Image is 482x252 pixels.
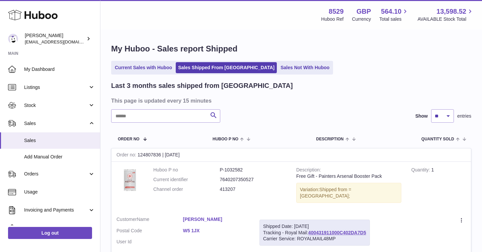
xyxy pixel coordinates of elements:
[111,97,470,104] h3: This page is updated every 15 minutes
[24,225,95,231] span: Cases
[263,236,366,242] div: Carrier Service: ROYALMAIL48MP
[111,148,471,162] div: 124807836 | [DATE]
[220,186,287,193] dd: 413207
[379,16,409,22] span: Total sales
[111,43,471,54] h1: My Huboo - Sales report Shipped
[220,167,287,173] dd: P-1032582
[25,39,98,44] span: [EMAIL_ADDRESS][DOMAIN_NAME]
[24,84,88,91] span: Listings
[116,239,183,245] dt: User Id
[296,183,401,203] div: Variation:
[213,137,238,141] span: Huboo P no
[321,16,344,22] div: Huboo Ref
[112,62,174,73] a: Current Sales with Huboo
[24,189,95,195] span: Usage
[116,228,183,236] dt: Postal Code
[259,220,370,246] div: Tracking - Royal Mail:
[356,7,371,16] strong: GBP
[417,16,474,22] span: AVAILABLE Stock Total
[417,7,474,22] a: 13,598.52 AVAILABLE Stock Total
[25,32,85,45] div: [PERSON_NAME]
[436,7,466,16] span: 13,598.52
[308,230,366,235] a: 400431911000C402DA7D5
[457,113,471,119] span: entries
[415,113,428,119] label: Show
[329,7,344,16] strong: 8529
[220,176,287,183] dd: 7640207350527
[153,167,220,173] dt: Huboo P no
[183,228,250,234] a: W5 1JX
[24,207,88,213] span: Invoicing and Payments
[116,216,183,224] dt: Name
[24,120,88,127] span: Sales
[116,152,138,159] strong: Order no
[24,66,95,73] span: My Dashboard
[176,62,277,73] a: Sales Shipped From [GEOGRAPHIC_DATA]
[379,7,409,22] a: 564.10 Total sales
[316,137,343,141] span: Description
[406,162,471,211] td: 1
[263,223,366,230] div: Shipped Date: [DATE]
[381,7,401,16] span: 564.10
[153,186,220,193] dt: Channel order
[116,167,143,194] img: Redgrass-painters-arsenal-booster-cards.jpg
[116,217,137,222] span: Customer
[183,216,250,223] a: [PERSON_NAME]
[352,16,371,22] div: Currency
[8,227,92,239] a: Log out
[278,62,332,73] a: Sales Not With Huboo
[24,137,95,144] span: Sales
[24,102,88,109] span: Stock
[296,173,401,179] div: Free Gift - Painters Arsenal Booster Pack
[300,187,351,199] span: Shipped from = [GEOGRAPHIC_DATA];
[24,171,88,177] span: Orders
[24,154,95,160] span: Add Manual Order
[421,137,454,141] span: Quantity Sold
[8,34,18,44] img: admin@redgrass.ch
[411,167,431,174] strong: Quantity
[118,137,140,141] span: Order No
[153,176,220,183] dt: Current identifier
[296,167,321,174] strong: Description
[111,81,293,90] h2: Last 3 months sales shipped from [GEOGRAPHIC_DATA]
